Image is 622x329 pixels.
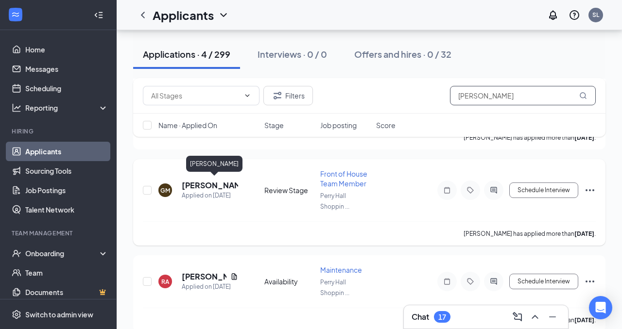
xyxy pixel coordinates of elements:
span: Job posting [320,120,357,130]
span: Perry Hall Shoppin ... [320,279,349,296]
svg: ChevronDown [243,92,251,99]
a: DocumentsCrown [25,282,108,302]
h5: [PERSON_NAME] [182,271,226,282]
svg: ActiveChat [488,278,500,285]
div: Availability [264,277,314,286]
svg: Document [230,273,238,280]
div: Reporting [25,103,109,113]
a: Messages [25,59,108,79]
div: Offers and hires · 0 / 32 [354,48,451,60]
a: Team [25,263,108,282]
a: Job Postings [25,181,108,200]
a: Talent Network [25,200,108,219]
p: [PERSON_NAME] has applied more than . [464,230,596,238]
svg: ChevronLeft [137,9,149,21]
span: Front of House Team Member [320,169,367,188]
svg: Collapse [94,10,104,20]
div: Interviews · 0 / 0 [258,48,327,60]
svg: QuestionInfo [569,9,580,21]
svg: Ellipses [584,276,596,287]
svg: ChevronUp [529,311,541,323]
div: GM [160,186,170,195]
div: SL [592,11,599,19]
a: Sourcing Tools [25,161,108,181]
a: Home [25,40,108,59]
span: Maintenance [320,265,362,274]
svg: Tag [465,278,476,285]
svg: Minimize [547,311,558,323]
b: [DATE] [574,316,594,324]
a: Scheduling [25,79,108,98]
div: RA [161,278,169,286]
svg: ChevronDown [218,9,229,21]
svg: Ellipses [584,184,596,196]
button: ChevronUp [527,309,543,325]
div: Applications · 4 / 299 [143,48,230,60]
div: Switch to admin view [25,310,93,319]
svg: WorkstreamLogo [11,10,20,19]
div: Onboarding [25,248,100,258]
button: Minimize [545,309,560,325]
svg: Analysis [12,103,21,113]
span: Stage [264,120,284,130]
button: ComposeMessage [510,309,525,325]
button: Filter Filters [263,86,313,105]
span: Perry Hall Shoppin ... [320,192,349,210]
input: All Stages [151,90,240,101]
a: Applicants [25,142,108,161]
span: Score [376,120,396,130]
svg: Tag [465,186,476,194]
svg: Notifications [547,9,559,21]
button: Schedule Interview [509,182,578,198]
svg: Filter [272,90,283,101]
svg: MagnifyingGlass [579,92,587,99]
svg: UserCheck [12,248,21,258]
div: 17 [438,313,446,321]
svg: Note [441,278,453,285]
button: Schedule Interview [509,274,578,289]
h5: [PERSON_NAME] [182,180,238,191]
span: Name · Applied On [158,120,217,130]
svg: ActiveChat [488,186,500,194]
svg: Settings [12,310,21,319]
svg: ComposeMessage [512,311,523,323]
div: Open Intercom Messenger [589,296,612,319]
div: [PERSON_NAME] [186,156,242,172]
div: Hiring [12,127,106,135]
h1: Applicants [153,7,214,23]
svg: Note [441,186,453,194]
div: Review Stage [264,185,314,195]
input: Search in applications [450,86,596,105]
div: Applied on [DATE] [182,191,238,200]
b: [DATE] [574,230,594,237]
div: Applied on [DATE] [182,282,238,292]
h3: Chat [412,312,429,322]
div: Team Management [12,229,106,237]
